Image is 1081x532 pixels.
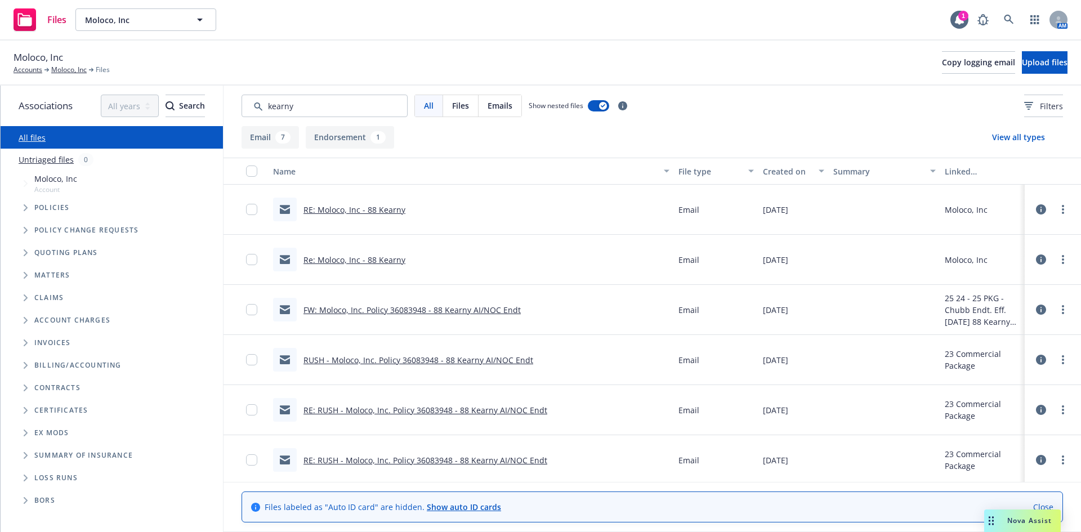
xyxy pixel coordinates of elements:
span: [DATE] [763,204,788,216]
button: Email [242,126,299,149]
input: Toggle Row Selected [246,254,257,265]
div: 25 24 - 25 PKG - Chubb Endt. Eff. [DATE] 88 Kearny AI/NOC [945,292,1020,328]
input: Search by keyword... [242,95,408,117]
svg: Search [166,101,175,110]
a: All files [19,132,46,143]
span: Email [678,204,699,216]
a: Moloco, Inc [51,65,87,75]
span: [DATE] [763,304,788,316]
a: more [1056,303,1070,316]
button: Endorsement [306,126,394,149]
input: Toggle Row Selected [246,354,257,365]
a: Report a Bug [972,8,994,31]
a: Accounts [14,65,42,75]
a: Search [998,8,1020,31]
span: [DATE] [763,404,788,416]
div: Folder Tree Example [1,354,223,512]
button: Copy logging email [942,51,1015,74]
a: more [1056,203,1070,216]
span: Account charges [34,317,110,324]
span: [DATE] [763,354,788,366]
span: Upload files [1022,57,1067,68]
span: [DATE] [763,254,788,266]
a: Re: Moloco, Inc - 88 Kearny [303,254,405,265]
span: Nova Assist [1007,516,1052,525]
span: Billing/Accounting [34,362,122,369]
div: File type [678,166,741,177]
a: Untriaged files [19,154,74,166]
button: Summary [829,158,940,185]
span: Files [47,15,66,24]
div: 1 [370,131,386,144]
span: Claims [34,294,64,301]
span: Ex Mods [34,430,69,436]
div: Search [166,95,205,117]
div: Name [273,166,657,177]
button: SearchSearch [166,95,205,117]
input: Toggle Row Selected [246,454,257,466]
span: Contracts [34,385,81,391]
button: View all types [974,126,1063,149]
a: Show auto ID cards [427,502,501,512]
button: Linked associations [940,158,1025,185]
span: Emails [488,100,512,111]
span: Email [678,404,699,416]
span: Files labeled as "Auto ID card" are hidden. [265,501,501,513]
span: Copy logging email [942,57,1015,68]
span: Invoices [34,339,71,346]
span: Files [452,100,469,111]
div: Drag to move [984,509,998,532]
span: Account [34,185,77,194]
div: 1 [958,11,968,21]
a: more [1056,403,1070,417]
span: [DATE] [763,454,788,466]
a: RE: RUSH - Moloco, Inc. Policy 36083948 - 88 Kearny AI/NOC Endt [303,455,547,466]
span: Email [678,354,699,366]
a: RUSH - Moloco, Inc. Policy 36083948 - 88 Kearny AI/NOC Endt [303,355,533,365]
div: 7 [275,131,291,144]
a: FW: Moloco, Inc. Policy 36083948 - 88 Kearny AI/NOC Endt [303,305,521,315]
div: Linked associations [945,166,1020,177]
span: Show nested files [529,101,583,110]
span: Moloco, Inc [85,14,182,26]
button: Nova Assist [984,509,1061,532]
span: Policy change requests [34,227,139,234]
a: more [1056,253,1070,266]
a: Switch app [1024,8,1046,31]
div: 0 [78,153,93,166]
span: Filters [1040,100,1063,112]
span: Filters [1024,100,1063,112]
a: Close [1033,501,1053,513]
div: Summary [833,166,923,177]
span: Certificates [34,407,88,414]
span: Email [678,454,699,466]
button: Filters [1024,95,1063,117]
div: Moloco, Inc [945,254,988,266]
div: Moloco, Inc [945,204,988,216]
span: Associations [19,99,73,113]
span: Files [96,65,110,75]
a: more [1056,453,1070,467]
a: more [1056,353,1070,366]
span: BORs [34,497,55,504]
button: Upload files [1022,51,1067,74]
span: Moloco, Inc [34,173,77,185]
span: Loss Runs [34,475,78,481]
button: File type [674,158,758,185]
input: Select all [246,166,257,177]
span: All [424,100,434,111]
div: 23 Commercial Package [945,448,1020,472]
span: Email [678,254,699,266]
div: 23 Commercial Package [945,398,1020,422]
div: Created on [763,166,812,177]
a: RE: Moloco, Inc - 88 Kearny [303,204,405,215]
span: Matters [34,272,70,279]
input: Toggle Row Selected [246,304,257,315]
span: Summary of insurance [34,452,133,459]
span: Moloco, Inc [14,50,63,65]
div: Tree Example [1,171,223,354]
span: Email [678,304,699,316]
a: Files [9,4,71,35]
a: RE: RUSH - Moloco, Inc. Policy 36083948 - 88 Kearny AI/NOC Endt [303,405,547,415]
span: Policies [34,204,70,211]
